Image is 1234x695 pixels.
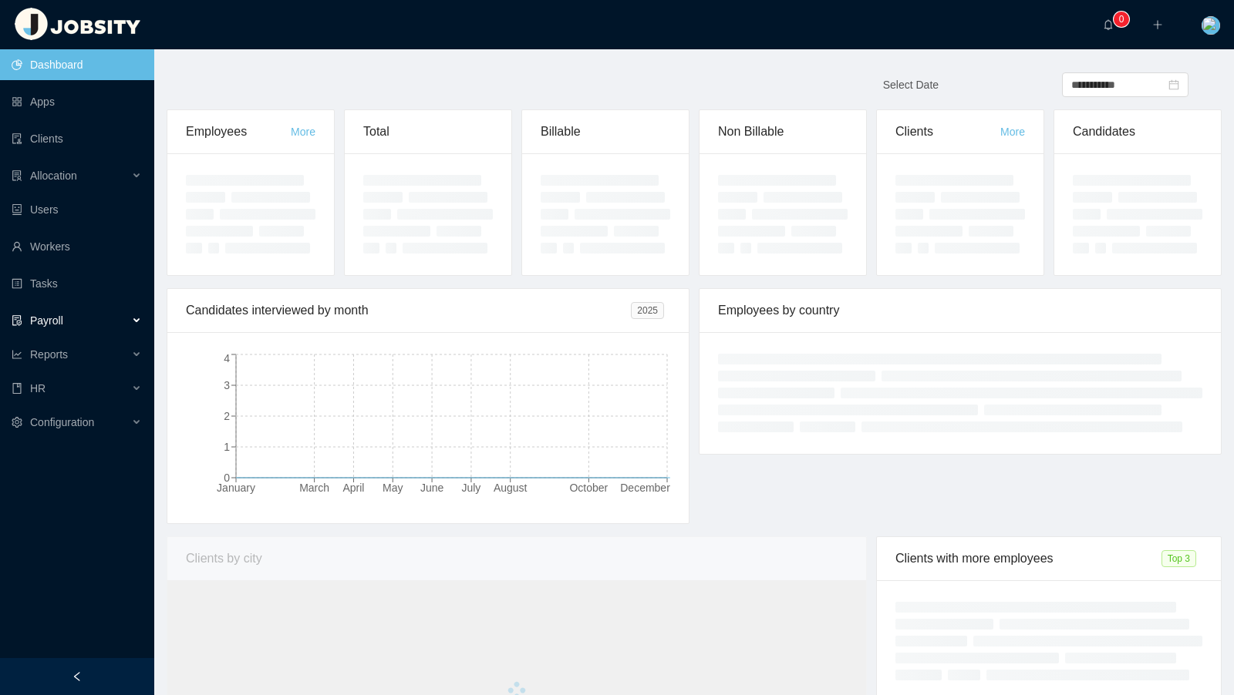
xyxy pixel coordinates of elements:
[1103,19,1114,30] i: icon: bell
[1162,550,1196,567] span: Top 3
[186,110,291,153] div: Employees
[12,349,22,360] i: icon: line-chart
[541,110,670,153] div: Billable
[12,194,142,225] a: icon: robotUsers
[12,383,22,394] i: icon: book
[224,352,230,364] tspan: 4
[30,348,68,361] span: Reports
[224,410,230,422] tspan: 2
[718,110,848,153] div: Non Billable
[1202,16,1220,35] img: fd154270-6900-11e8-8dba-5d495cac71c7_5cf6810034285.jpeg
[895,110,1000,153] div: Clients
[631,302,664,319] span: 2025
[30,170,77,182] span: Allocation
[461,482,480,494] tspan: July
[895,537,1162,580] div: Clients with more employees
[342,482,364,494] tspan: April
[12,315,22,326] i: icon: file-protect
[1152,19,1163,30] i: icon: plus
[494,482,528,494] tspan: August
[12,231,142,262] a: icon: userWorkers
[1168,79,1179,90] i: icon: calendar
[12,170,22,181] i: icon: solution
[224,472,230,484] tspan: 0
[12,268,142,299] a: icon: profileTasks
[186,289,631,332] div: Candidates interviewed by month
[12,417,22,428] i: icon: setting
[420,482,444,494] tspan: June
[224,441,230,453] tspan: 1
[30,314,63,327] span: Payroll
[30,416,94,428] span: Configuration
[883,79,939,91] span: Select Date
[620,482,670,494] tspan: December
[1073,110,1202,153] div: Candidates
[718,289,1202,332] div: Employees by country
[299,482,329,494] tspan: March
[1000,126,1025,138] a: More
[12,123,142,154] a: icon: auditClients
[569,482,608,494] tspan: October
[12,86,142,117] a: icon: appstoreApps
[224,379,230,391] tspan: 3
[291,126,315,138] a: More
[363,110,493,153] div: Total
[30,382,46,395] span: HR
[217,482,255,494] tspan: January
[12,49,142,80] a: icon: pie-chartDashboard
[383,482,403,494] tspan: May
[1114,12,1129,27] sup: 0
